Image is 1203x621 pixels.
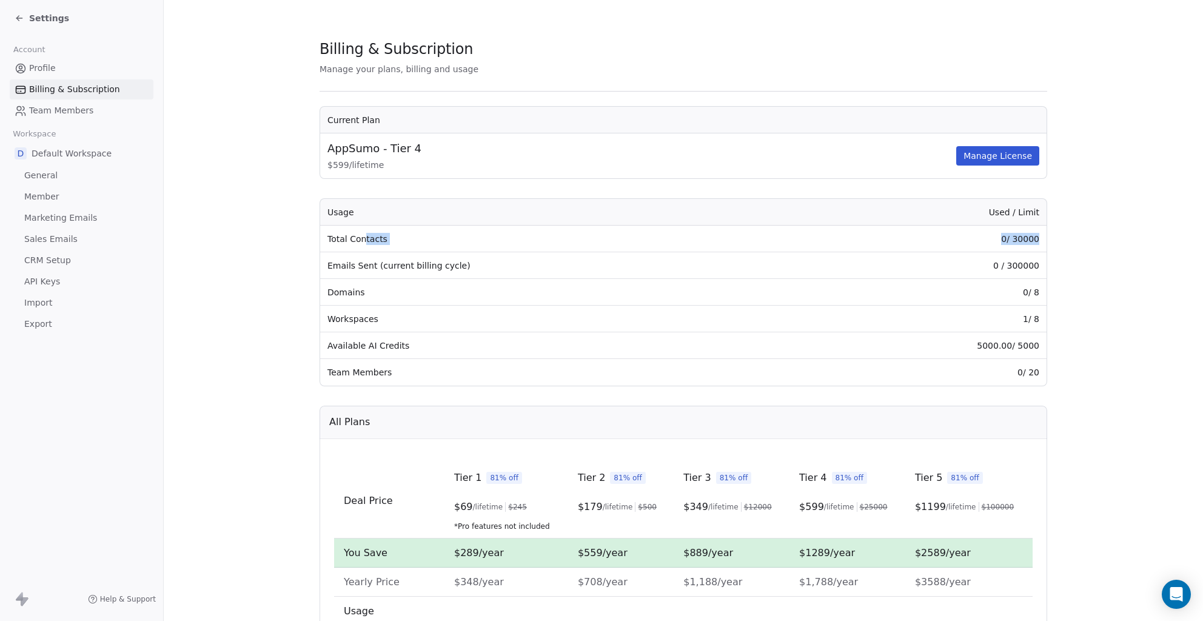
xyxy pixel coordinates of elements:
[10,250,153,270] a: CRM Setup
[320,199,808,226] th: Usage
[799,547,855,559] span: $1289/year
[454,547,504,559] span: $289/year
[808,226,1047,252] td: 0 / 30000
[683,547,733,559] span: $889/year
[808,359,1047,386] td: 0 / 20
[320,332,808,359] td: Available AI Credits
[915,471,942,485] span: Tier 5
[744,502,772,512] span: $ 12000
[683,576,742,588] span: $1,188/year
[10,58,153,78] a: Profile
[915,576,971,588] span: $3588/year
[454,471,481,485] span: Tier 1
[799,576,858,588] span: $1,788/year
[24,318,52,331] span: Export
[824,502,854,512] span: /lifetime
[946,502,976,512] span: /lifetime
[320,252,808,279] td: Emails Sent (current billing cycle)
[603,502,633,512] span: /lifetime
[10,166,153,186] a: General
[10,101,153,121] a: Team Members
[344,547,387,559] span: You Save
[320,306,808,332] td: Workspaces
[29,62,56,75] span: Profile
[29,104,93,117] span: Team Members
[808,199,1047,226] th: Used / Limit
[638,502,657,512] span: $ 500
[915,547,971,559] span: $2589/year
[15,147,27,159] span: D
[578,576,628,588] span: $708/year
[454,576,504,588] span: $348/year
[29,83,120,96] span: Billing & Subscription
[716,472,752,484] span: 81% off
[860,502,888,512] span: $ 25000
[947,472,983,484] span: 81% off
[320,107,1047,133] th: Current Plan
[88,594,156,604] a: Help & Support
[454,522,558,531] span: *Pro features not included
[10,314,153,334] a: Export
[578,547,628,559] span: $559/year
[473,502,503,512] span: /lifetime
[24,233,78,246] span: Sales Emails
[982,502,1014,512] span: $ 100000
[24,275,60,288] span: API Keys
[344,605,374,617] span: Usage
[799,500,824,514] span: $ 599
[24,254,71,267] span: CRM Setup
[100,594,156,604] span: Help & Support
[344,495,393,506] span: Deal Price
[508,502,527,512] span: $ 245
[683,471,711,485] span: Tier 3
[320,226,808,252] td: Total Contacts
[486,472,522,484] span: 81% off
[24,212,97,224] span: Marketing Emails
[808,332,1047,359] td: 5000.00 / 5000
[915,500,946,514] span: $ 1199
[8,41,50,59] span: Account
[808,306,1047,332] td: 1 / 8
[454,500,473,514] span: $ 69
[832,472,868,484] span: 81% off
[24,297,52,309] span: Import
[344,576,400,588] span: Yearly Price
[10,293,153,313] a: Import
[327,141,421,156] span: AppSumo - Tier 4
[320,359,808,386] td: Team Members
[320,40,473,58] span: Billing & Subscription
[8,125,61,143] span: Workspace
[320,64,478,74] span: Manage your plans, billing and usage
[24,190,59,203] span: Member
[320,279,808,306] td: Domains
[808,279,1047,306] td: 0 / 8
[32,147,112,159] span: Default Workspace
[808,252,1047,279] td: 0 / 300000
[799,471,826,485] span: Tier 4
[329,415,370,429] span: All Plans
[708,502,739,512] span: /lifetime
[956,146,1039,166] button: Manage License
[15,12,69,24] a: Settings
[1162,580,1191,609] div: Open Intercom Messenger
[683,500,708,514] span: $ 349
[29,12,69,24] span: Settings
[610,472,646,484] span: 81% off
[10,79,153,99] a: Billing & Subscription
[578,500,603,514] span: $ 179
[10,208,153,228] a: Marketing Emails
[10,229,153,249] a: Sales Emails
[327,159,954,171] span: $ 599 / lifetime
[10,272,153,292] a: API Keys
[578,471,605,485] span: Tier 2
[10,187,153,207] a: Member
[24,169,58,182] span: General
